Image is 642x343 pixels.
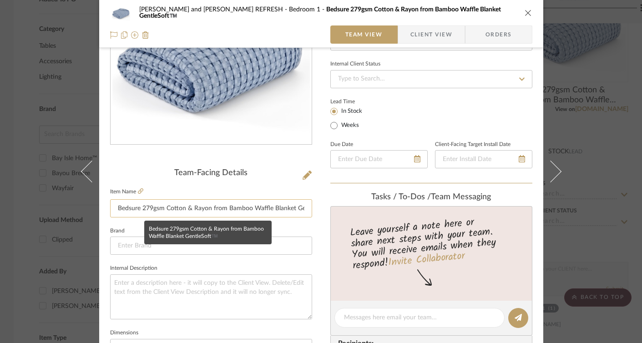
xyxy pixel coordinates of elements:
div: Team-Facing Details [110,168,312,178]
label: Dimensions [110,331,138,335]
label: Lead Time [330,97,377,106]
img: Remove from project [142,31,149,39]
div: Leave yourself a note here or share next steps with your team. You will receive emails when they ... [329,212,533,273]
label: Item Name [110,188,143,196]
span: Orders [475,25,522,44]
input: Enter Item Name [110,199,312,217]
label: Brand [110,229,125,233]
mat-radio-group: Select item type [330,106,377,131]
img: 3b010754-b896-4769-a158-2bf8a23eb179_48x40.jpg [110,4,132,22]
label: In Stock [339,107,362,116]
div: team Messaging [330,192,532,202]
input: Enter Due Date [330,150,428,168]
input: Enter Brand [110,237,312,255]
div: Internal Client Status [330,62,380,66]
span: [PERSON_NAME] and [PERSON_NAME] REFRESH [139,6,289,13]
label: Client-Facing Target Install Date [435,142,511,147]
button: close [524,9,532,17]
input: Enter Install Date [435,150,532,168]
label: Due Date [330,142,353,147]
input: Type to Search… [330,70,532,88]
span: Bedsure 279gsm Cotton & Rayon from Bamboo Waffle Blanket GentleSoft™️ [139,6,501,19]
label: Internal Description [110,266,157,271]
span: Client View [410,25,452,44]
a: Invite Collaborator [387,248,465,271]
span: Bedroom 1 [289,6,326,13]
label: Weeks [339,121,359,130]
span: Team View [345,25,383,44]
span: Tasks / To-Dos / [371,193,431,201]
